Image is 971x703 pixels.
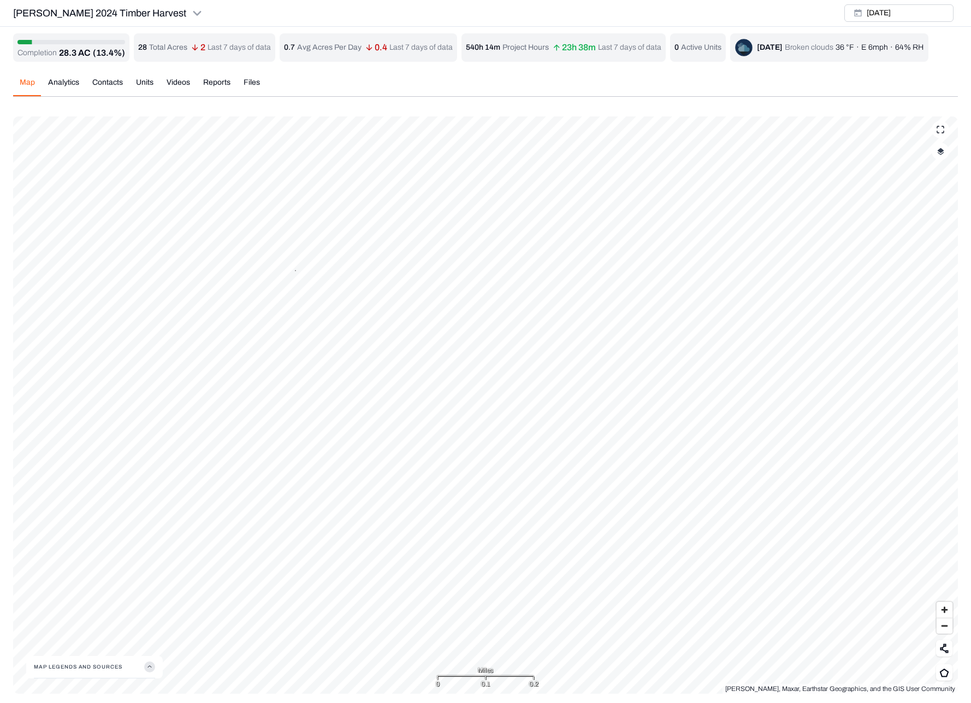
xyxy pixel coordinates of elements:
[13,116,958,694] canvas: Map
[284,42,295,53] p: 0.7
[366,44,387,51] p: 0.4
[129,77,160,96] button: Units
[192,44,198,51] img: arrow
[149,42,187,53] p: Total Acres
[93,46,125,60] p: (13.4%)
[42,77,86,96] button: Analytics
[856,42,859,53] p: ·
[192,44,205,51] p: 2
[529,678,538,689] div: 0.2
[59,46,91,60] p: 28.3 AC
[17,48,57,58] p: Completion
[598,42,661,53] p: Last 7 days of data
[13,77,42,96] button: Map
[895,42,923,53] p: 64% RH
[890,42,893,53] p: ·
[34,656,155,678] button: Map Legends And Sources
[436,678,440,689] div: 0
[295,270,296,271] button: 2
[502,42,549,53] p: Project Hours
[553,44,560,51] img: arrow
[861,42,888,53] p: E 6mph
[208,42,271,53] p: Last 7 days of data
[366,44,372,51] img: arrow
[674,42,679,53] p: 0
[937,602,952,618] button: Zoom in
[389,42,453,53] p: Last 7 days of data
[844,4,954,22] button: [DATE]
[723,684,958,694] div: [PERSON_NAME], Maxar, Earthstar Geographics, and the GIS User Community
[478,665,493,676] span: Miles
[59,46,125,60] button: 28.3 AC(13.4%)
[937,148,944,155] img: layerIcon
[297,42,362,53] p: Avg Acres Per Day
[138,42,147,53] p: 28
[735,39,753,56] img: broken-clouds-night-D27faUOw.png
[553,44,596,51] p: 23h 38m
[160,77,197,96] button: Videos
[237,77,267,96] button: Files
[481,678,490,689] div: 0.1
[681,42,721,53] p: Active Units
[197,77,237,96] button: Reports
[836,42,854,53] p: 36 °F
[785,42,833,53] p: Broken clouds
[466,42,500,53] p: 540h 14m
[757,42,783,53] div: [DATE]
[937,618,952,634] button: Zoom out
[13,5,186,21] p: [PERSON_NAME] 2024 Timber Harvest
[86,77,129,96] button: Contacts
